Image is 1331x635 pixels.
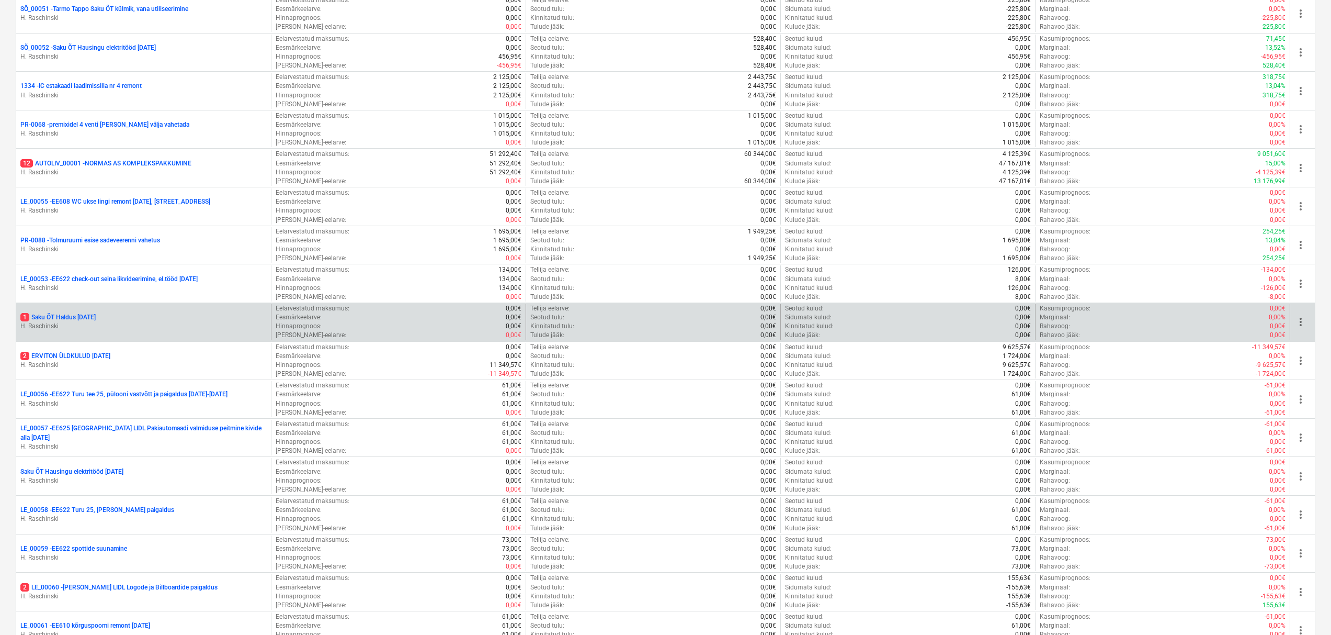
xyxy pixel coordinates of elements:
p: Tulude jääk : [530,23,564,31]
span: more_vert [1294,123,1307,136]
p: Marginaal : [1040,120,1070,129]
p: Marginaal : [1040,43,1070,52]
p: LE_00053 - EE622 check-out seina likvideerimine, el.tööd [DATE] [20,275,198,284]
p: Hinnaprognoos : [276,14,322,23]
p: -456,95€ [497,61,521,70]
p: Eesmärkeelarve : [276,197,322,206]
p: Eesmärkeelarve : [276,236,322,245]
p: Rahavoo jääk : [1040,61,1080,70]
p: 318,75€ [1262,73,1286,82]
p: 456,95€ [1008,35,1031,43]
p: Eesmärkeelarve : [276,120,322,129]
p: Kulude jääk : [785,100,820,109]
p: 0,00€ [1270,206,1286,215]
p: Seotud kulud : [785,73,824,82]
p: 0,00€ [760,236,776,245]
p: Kulude jääk : [785,23,820,31]
p: 2 443,75€ [748,73,776,82]
p: Kinnitatud kulud : [785,206,834,215]
p: 0,00€ [506,35,521,43]
p: 0,00% [1269,5,1286,14]
p: H. Raschinski [20,553,267,562]
p: Eelarvestatud maksumus : [276,73,349,82]
span: more_vert [1294,354,1307,367]
p: Rahavoo jääk : [1040,138,1080,147]
p: 2 125,00€ [493,82,521,91]
p: 13 176,99€ [1254,177,1286,186]
p: 0,00€ [760,168,776,177]
p: 0,00€ [760,52,776,61]
p: [PERSON_NAME]-eelarve : [276,254,346,263]
p: 0,00€ [506,254,521,263]
p: 0,00€ [760,265,776,274]
p: Seotud kulud : [785,35,824,43]
p: 1 695,00€ [493,236,521,245]
p: Rahavoog : [1040,14,1070,23]
span: more_vert [1294,239,1307,251]
p: 0,00€ [506,100,521,109]
p: Kinnitatud kulud : [785,168,834,177]
p: H. Raschinski [20,284,267,293]
p: ERVITON ÜLDKULUD [DATE] [20,352,110,361]
p: Seotud kulud : [785,188,824,197]
p: 0,00% [1269,120,1286,129]
p: Rahavoog : [1040,129,1070,138]
p: 0,00€ [1015,188,1031,197]
div: LE_00059 -EE622 spottide suunamineH. Raschinski [20,544,267,562]
p: 0,00€ [1270,100,1286,109]
p: 13,04% [1265,82,1286,91]
p: 0,00€ [506,188,521,197]
p: Kinnitatud tulu : [530,52,574,61]
p: Eesmärkeelarve : [276,159,322,168]
p: -225,80€ [1261,14,1286,23]
p: 1 015,00€ [493,112,521,120]
span: more_vert [1294,393,1307,406]
p: Rahavoog : [1040,168,1070,177]
p: Seotud tulu : [530,159,564,168]
p: 318,75€ [1262,91,1286,100]
p: 0,00€ [760,120,776,129]
p: Tulude jääk : [530,100,564,109]
p: Kinnitatud kulud : [785,52,834,61]
p: Marginaal : [1040,197,1070,206]
p: 225,80€ [1262,23,1286,31]
div: LE_00057 -EE625 [GEOGRAPHIC_DATA] LIDL Pakiautomaadi valmiduse peitmine kivide alla [DATE]H. Rasc... [20,424,267,451]
p: LE_00057 - EE625 [GEOGRAPHIC_DATA] LIDL Pakiautomaadi valmiduse peitmine kivide alla [DATE] [20,424,267,442]
div: PR-0088 -Tolmuruumi esise sadeveerenni vahetusH. Raschinski [20,236,267,254]
p: 0,00€ [760,188,776,197]
p: Sidumata kulud : [785,43,832,52]
p: Marginaal : [1040,159,1070,168]
p: 0,00€ [760,129,776,138]
p: 0,00€ [760,23,776,31]
p: LE_00059 - EE622 spottide suunamine [20,544,127,553]
p: 1 949,25€ [748,227,776,236]
p: [PERSON_NAME]-eelarve : [276,61,346,70]
p: Rahavoo jääk : [1040,23,1080,31]
p: Seotud kulud : [785,112,824,120]
p: 528,40€ [753,61,776,70]
p: Rahavoog : [1040,245,1070,254]
p: H. Raschinski [20,52,267,61]
span: 2 [20,352,29,360]
p: [PERSON_NAME]-eelarve : [276,100,346,109]
p: Kinnitatud kulud : [785,129,834,138]
p: 0,00€ [1270,188,1286,197]
p: Tulude jääk : [530,177,564,186]
p: H. Raschinski [20,129,267,138]
p: Kasumiprognoos : [1040,188,1090,197]
p: 2 125,00€ [1003,73,1031,82]
p: 60 344,00€ [744,150,776,159]
p: 1 015,00€ [1003,120,1031,129]
p: H. Raschinski [20,14,267,23]
p: -4 125,39€ [1256,168,1286,177]
p: 1334 - IC estakaadi laadimissilla nr 4 remont [20,82,142,91]
p: 0,00€ [760,245,776,254]
div: 2LE_00060 -[PERSON_NAME] LIDL Logode ja Billboardide paigaldusH. Raschinski [20,583,267,601]
p: [PERSON_NAME]-eelarve : [276,216,346,225]
p: Eelarvestatud maksumus : [276,150,349,159]
p: Rahavoo jääk : [1040,254,1080,263]
p: 0,00% [1269,197,1286,206]
p: H. Raschinski [20,592,267,601]
span: 1 [20,313,29,321]
p: Kasumiprognoos : [1040,227,1090,236]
